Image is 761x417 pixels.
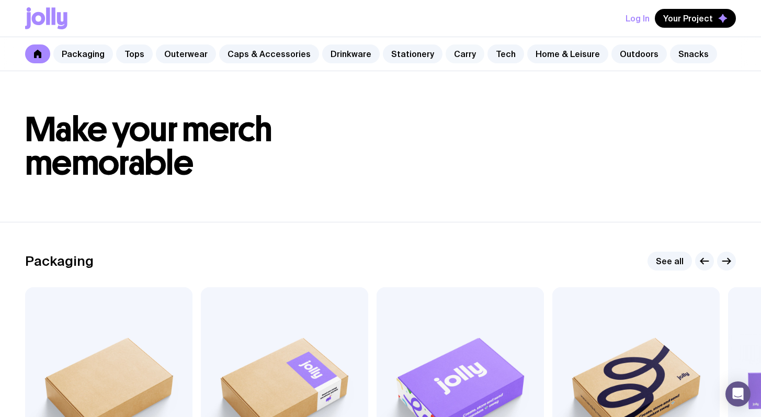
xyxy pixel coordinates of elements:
div: Open Intercom Messenger [725,381,751,407]
a: Carry [446,44,484,63]
a: Home & Leisure [527,44,608,63]
span: Make your merch memorable [25,109,272,184]
a: Outerwear [156,44,216,63]
a: Packaging [53,44,113,63]
button: Log In [626,9,650,28]
a: Drinkware [322,44,380,63]
span: Your Project [663,13,713,24]
a: See all [648,252,692,271]
h2: Packaging [25,253,94,269]
a: Tops [116,44,153,63]
a: Outdoors [611,44,667,63]
a: Stationery [383,44,442,63]
button: Your Project [655,9,736,28]
a: Snacks [670,44,717,63]
a: Tech [487,44,524,63]
a: Caps & Accessories [219,44,319,63]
